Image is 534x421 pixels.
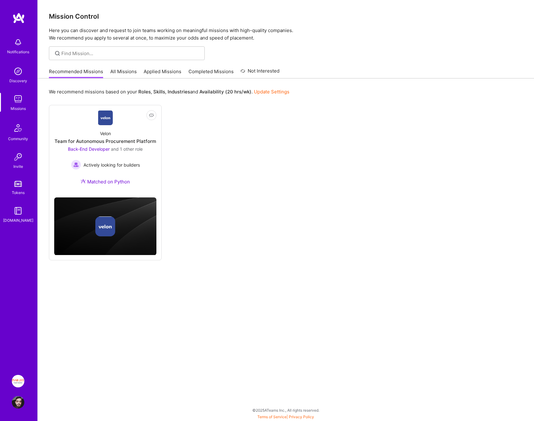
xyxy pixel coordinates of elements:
[289,414,314,419] a: Privacy Policy
[12,396,24,409] img: User Avatar
[168,89,190,95] b: Industries
[8,135,28,142] div: Community
[81,179,86,184] img: Ateam Purple Icon
[10,375,26,387] a: Insight Partners: Data & AI - Sourcing
[11,121,26,135] img: Community
[55,138,156,144] div: Team for Autonomous Procurement Platform
[54,50,61,57] i: icon SearchGrey
[14,181,22,187] img: tokens
[49,88,289,95] p: We recommend missions based on your , , and .
[61,50,200,57] input: Find Mission...
[49,12,523,20] h3: Mission Control
[12,93,24,105] img: teamwork
[188,68,234,78] a: Completed Missions
[54,197,156,255] img: cover
[68,146,110,152] span: Back-End Developer
[3,217,33,224] div: [DOMAIN_NAME]
[12,12,25,24] img: logo
[12,205,24,217] img: guide book
[153,89,165,95] b: Skills
[12,65,24,78] img: discovery
[149,113,154,118] i: icon EyeClosed
[10,396,26,409] a: User Avatar
[199,89,251,95] b: Availability (20 hrs/wk)
[257,414,287,419] a: Terms of Service
[71,160,81,170] img: Actively looking for builders
[241,67,279,78] a: Not Interested
[144,68,181,78] a: Applied Missions
[49,27,523,42] p: Here you can discover and request to join teams working on meaningful missions with high-quality ...
[54,110,156,192] a: Company LogoVelonTeam for Autonomous Procurement PlatformBack-End Developer and 1 other roleActiv...
[12,36,24,49] img: bell
[13,163,23,170] div: Invite
[98,110,113,125] img: Company Logo
[111,146,143,152] span: and 1 other role
[138,89,151,95] b: Roles
[100,130,111,137] div: Velon
[95,216,115,236] img: Company logo
[81,178,130,185] div: Matched on Python
[257,414,314,419] span: |
[110,68,137,78] a: All Missions
[12,189,25,196] div: Tokens
[254,89,289,95] a: Update Settings
[83,162,140,168] span: Actively looking for builders
[9,78,27,84] div: Discovery
[7,49,29,55] div: Notifications
[49,68,103,78] a: Recommended Missions
[11,105,26,112] div: Missions
[12,375,24,387] img: Insight Partners: Data & AI - Sourcing
[12,151,24,163] img: Invite
[37,402,534,418] div: © 2025 ATeams Inc., All rights reserved.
